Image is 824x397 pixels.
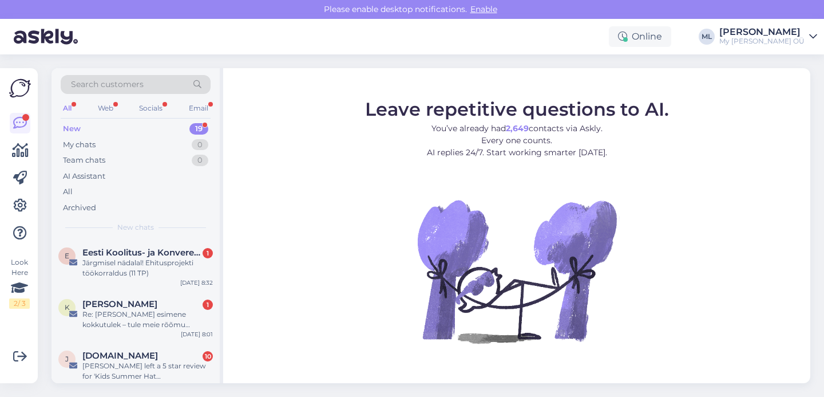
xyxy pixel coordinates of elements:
[82,258,213,278] div: Järgmisel nädalal! Ehitusprojekti töökorraldus (11 TP)
[61,101,74,116] div: All
[71,78,144,91] span: Search customers
[189,123,208,135] div: 19
[192,139,208,151] div: 0
[96,101,116,116] div: Web
[65,355,69,363] span: J
[82,351,158,361] span: Judge.me
[63,155,105,166] div: Team chats
[65,303,70,312] span: K
[82,247,201,258] span: Eesti Koolitus- ja Konverentsikeskus
[506,123,529,133] b: 2,649
[9,77,31,99] img: Askly Logo
[137,101,165,116] div: Socials
[9,298,30,309] div: 2 / 3
[203,248,213,258] div: 1
[63,186,73,198] div: All
[63,139,96,151] div: My chats
[192,155,208,166] div: 0
[365,123,669,159] p: You’ve already had contacts via Askly. Every one counts. AI replies 24/7. Start working smarter [...
[9,257,30,309] div: Look Here
[82,361,213,382] div: [PERSON_NAME] left a 5 star review for 'Kids Summer Hat [PERSON_NAME]'
[414,168,620,374] img: No Chat active
[82,299,157,309] span: Karoliine Zarina
[63,123,81,135] div: New
[699,29,715,45] div: ML
[719,37,805,46] div: My [PERSON_NAME] OÜ
[117,222,154,233] span: New chats
[203,351,213,361] div: 10
[609,26,671,47] div: Online
[63,171,105,182] div: AI Assistant
[180,278,213,287] div: [DATE] 8:32
[82,309,213,330] div: Re: [PERSON_NAME] esimene kokkutulek – tule meie rõõmu toetama!
[365,98,669,120] span: Leave repetitive questions to AI.
[719,27,817,46] a: [PERSON_NAME]My [PERSON_NAME] OÜ
[176,382,213,390] div: [DATE] 22:54
[467,4,501,14] span: Enable
[719,27,805,37] div: [PERSON_NAME]
[187,101,211,116] div: Email
[63,202,96,214] div: Archived
[203,300,213,310] div: 1
[65,251,69,260] span: E
[181,330,213,339] div: [DATE] 8:01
